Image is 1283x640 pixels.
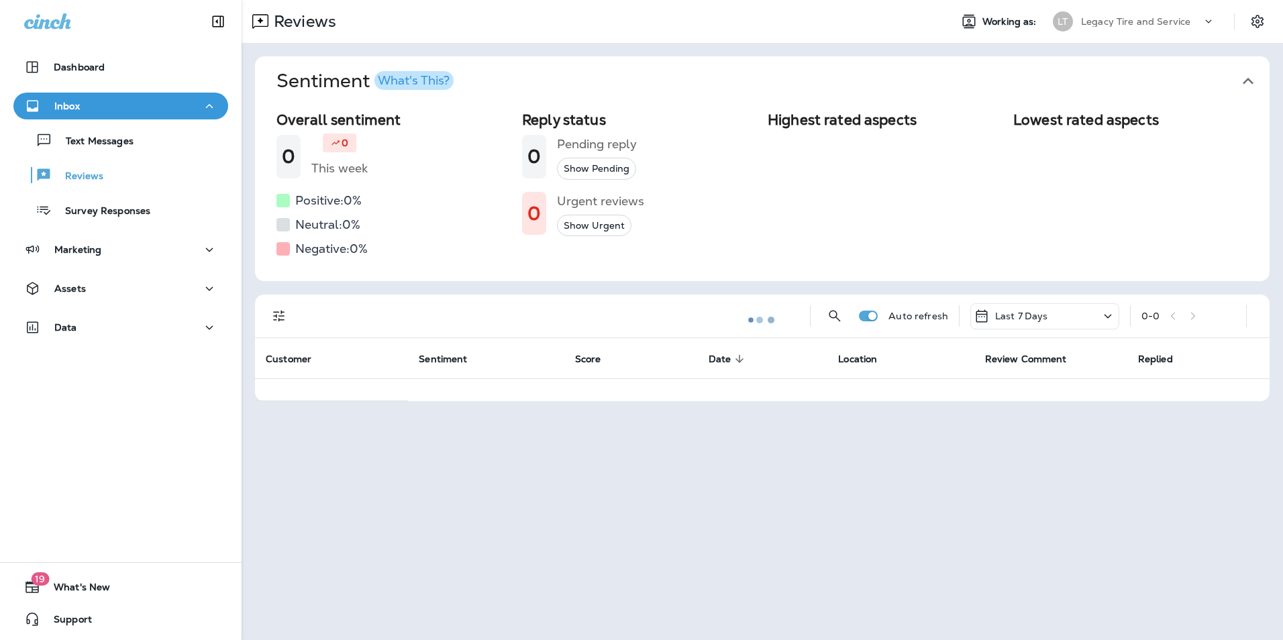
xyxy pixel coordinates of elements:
[13,54,228,81] button: Dashboard
[13,236,228,263] button: Marketing
[54,322,77,333] p: Data
[52,136,134,148] p: Text Messages
[13,275,228,302] button: Assets
[54,62,105,72] p: Dashboard
[13,196,228,224] button: Survey Responses
[199,8,237,35] button: Collapse Sidebar
[40,614,92,630] span: Support
[13,126,228,154] button: Text Messages
[13,314,228,341] button: Data
[13,161,228,189] button: Reviews
[31,572,49,586] span: 19
[13,93,228,119] button: Inbox
[54,101,80,111] p: Inbox
[13,574,228,600] button: 19What's New
[52,170,103,183] p: Reviews
[52,205,150,218] p: Survey Responses
[54,283,86,294] p: Assets
[40,582,110,598] span: What's New
[54,244,101,255] p: Marketing
[13,606,228,633] button: Support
